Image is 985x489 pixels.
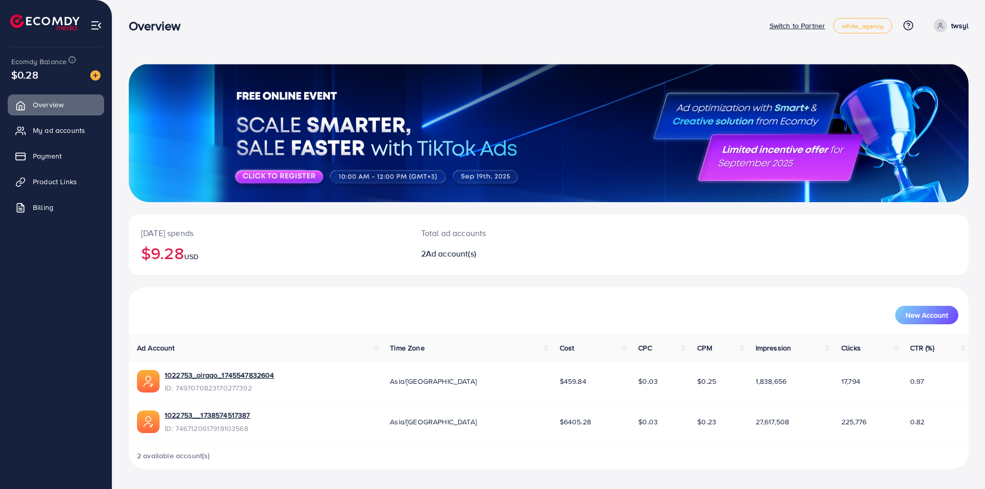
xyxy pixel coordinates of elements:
img: image [90,70,101,81]
button: New Account [895,306,958,324]
span: Ad Account [137,343,175,353]
a: My ad accounts [8,120,104,141]
img: menu [90,19,102,31]
span: Impression [756,343,792,353]
span: New Account [905,311,948,319]
img: logo [10,14,80,30]
span: 1,838,656 [756,376,786,386]
span: Billing [33,202,53,212]
span: Payment [33,151,62,161]
span: Product Links [33,177,77,187]
span: $0.23 [697,417,716,427]
a: Overview [8,94,104,115]
h2: 2 [421,249,606,259]
p: Switch to Partner [770,19,825,32]
a: Payment [8,146,104,166]
span: white_agency [842,23,883,29]
span: $0.28 [11,67,38,82]
p: [DATE] spends [141,227,397,239]
span: Ad account(s) [426,248,476,259]
span: CTR (%) [910,343,934,353]
span: 2 available account(s) [137,451,210,461]
span: ID: 7497070823170277392 [165,383,274,393]
p: twsyl [951,19,969,32]
span: Time Zone [390,343,424,353]
span: 17,794 [841,376,860,386]
span: Asia/[GEOGRAPHIC_DATA] [390,376,477,386]
span: ID: 7467120617918103568 [165,423,250,434]
span: $0.03 [638,376,658,386]
img: ic-ads-acc.e4c84228.svg [137,370,160,393]
p: Total ad accounts [421,227,606,239]
span: Clicks [841,343,861,353]
span: 27,617,508 [756,417,790,427]
a: 1022753__1738574517387 [165,410,250,420]
a: twsyl [930,19,969,32]
span: 0.97 [910,376,924,386]
span: CPM [697,343,712,353]
span: USD [184,251,199,262]
span: $0.03 [638,417,658,427]
h3: Overview [129,18,189,33]
a: Billing [8,197,104,218]
span: Asia/[GEOGRAPHIC_DATA] [390,417,477,427]
h2: $9.28 [141,243,397,263]
span: My ad accounts [33,125,85,135]
span: CPC [638,343,652,353]
span: $459.84 [560,376,586,386]
span: $6405.28 [560,417,591,427]
a: Product Links [8,171,104,192]
a: white_agency [833,18,892,33]
span: Ecomdy Balance [11,56,67,67]
span: 0.82 [910,417,925,427]
a: 1022753_oiraqo_1745547832604 [165,370,274,380]
span: Cost [560,343,575,353]
span: $0.25 [697,376,716,386]
span: Overview [33,100,64,110]
span: 225,776 [841,417,866,427]
img: ic-ads-acc.e4c84228.svg [137,410,160,433]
